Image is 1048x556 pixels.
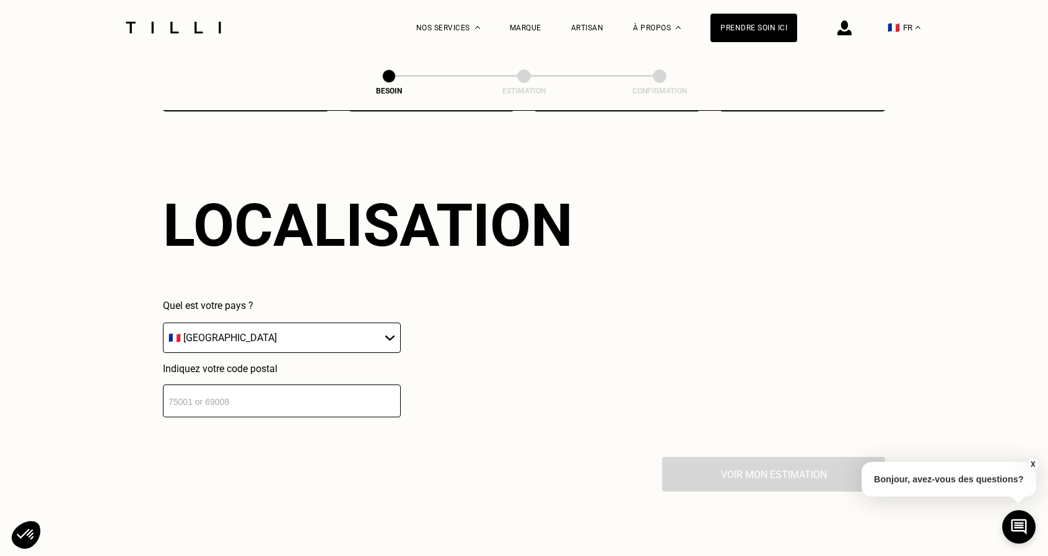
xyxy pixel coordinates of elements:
[710,14,797,42] a: Prendre soin ici
[121,22,225,33] img: Logo du service de couturière Tilli
[327,87,451,95] div: Besoin
[888,22,900,33] span: 🇫🇷
[163,384,401,417] input: 75001 or 69008
[462,87,586,95] div: Estimation
[510,24,541,32] a: Marque
[475,26,480,29] img: Menu déroulant
[1026,458,1039,471] button: X
[163,300,401,311] p: Quel est votre pays ?
[862,462,1036,497] p: Bonjour, avez-vous des questions?
[163,363,401,375] p: Indiquez votre code postal
[571,24,604,32] a: Artisan
[163,191,573,260] div: Localisation
[915,26,920,29] img: menu déroulant
[837,20,852,35] img: icône connexion
[598,87,722,95] div: Confirmation
[676,26,681,29] img: Menu déroulant à propos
